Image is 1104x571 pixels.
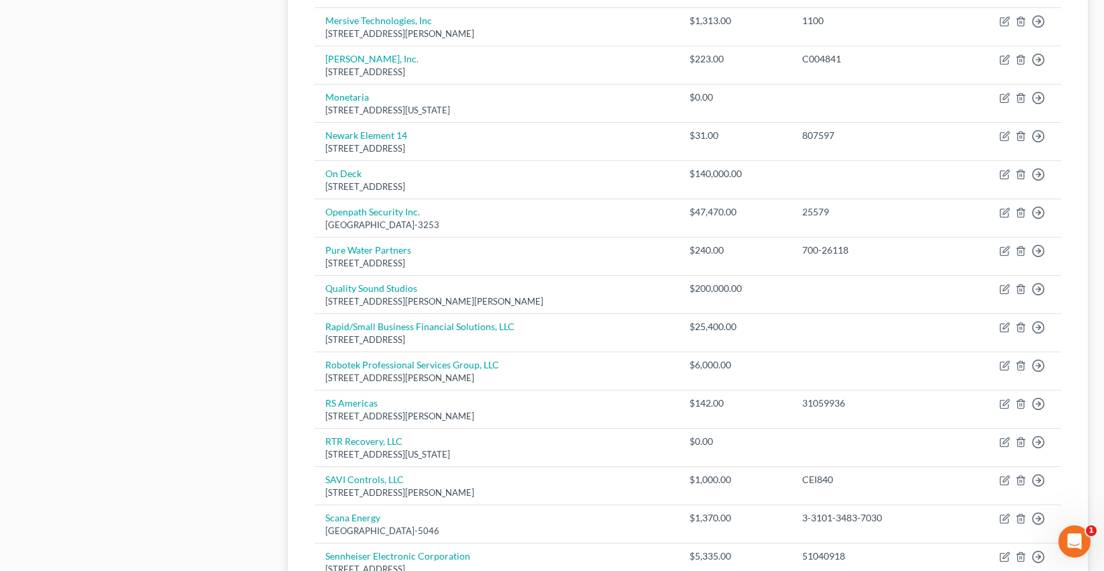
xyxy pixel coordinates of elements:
[325,180,669,193] div: [STREET_ADDRESS]
[802,244,940,257] div: 700-26118
[325,372,669,384] div: [STREET_ADDRESS][PERSON_NAME]
[802,397,940,410] div: 31059936
[325,333,669,346] div: [STREET_ADDRESS]
[689,282,781,295] div: $200,000.00
[325,359,499,370] a: Robotek Professional Services Group, LLC
[689,91,781,104] div: $0.00
[325,474,404,485] a: SAVI Controls, LLC
[325,512,380,523] a: Scana Energy
[802,205,940,219] div: 25579
[325,295,669,308] div: [STREET_ADDRESS][PERSON_NAME][PERSON_NAME]
[689,397,781,410] div: $142.00
[325,28,669,40] div: [STREET_ADDRESS][PERSON_NAME]
[325,525,669,537] div: [GEOGRAPHIC_DATA]-5046
[325,142,669,155] div: [STREET_ADDRESS]
[689,52,781,66] div: $223.00
[325,206,420,217] a: Openpath Security Inc.
[325,550,470,562] a: Sennheiser Electronic Corporation
[802,473,940,486] div: CEI840
[689,550,781,563] div: $5,335.00
[325,53,419,64] a: [PERSON_NAME], Inc.
[325,486,669,499] div: [STREET_ADDRESS][PERSON_NAME]
[325,321,514,332] a: Rapid/Small Business Financial Solutions, LLC
[689,320,781,333] div: $25,400.00
[325,91,369,103] a: Monetaria
[689,14,781,28] div: $1,313.00
[689,129,781,142] div: $31.00
[1086,525,1097,536] span: 1
[802,129,940,142] div: 807597
[325,66,669,79] div: [STREET_ADDRESS]
[325,448,669,461] div: [STREET_ADDRESS][US_STATE]
[325,244,411,256] a: Pure Water Partners
[325,257,669,270] div: [STREET_ADDRESS]
[689,167,781,180] div: $140,000.00
[802,550,940,563] div: 51040918
[325,104,669,117] div: [STREET_ADDRESS][US_STATE]
[325,219,669,231] div: [GEOGRAPHIC_DATA]-3253
[325,435,402,447] a: RTR Recovery, LLC
[689,511,781,525] div: $1,370.00
[325,15,432,26] a: Mersive Technologies, Inc
[689,205,781,219] div: $47,470.00
[325,168,362,179] a: On Deck
[325,410,669,423] div: [STREET_ADDRESS][PERSON_NAME]
[325,129,407,141] a: Newark Element 14
[1058,525,1091,558] iframe: Intercom live chat
[802,52,940,66] div: C004841
[325,397,378,409] a: RS Americas
[325,282,417,294] a: Quality Sound Studios
[802,14,940,28] div: 1100
[689,244,781,257] div: $240.00
[689,435,781,448] div: $0.00
[802,511,940,525] div: 3-3101-3483-7030
[689,473,781,486] div: $1,000.00
[689,358,781,372] div: $6,000.00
